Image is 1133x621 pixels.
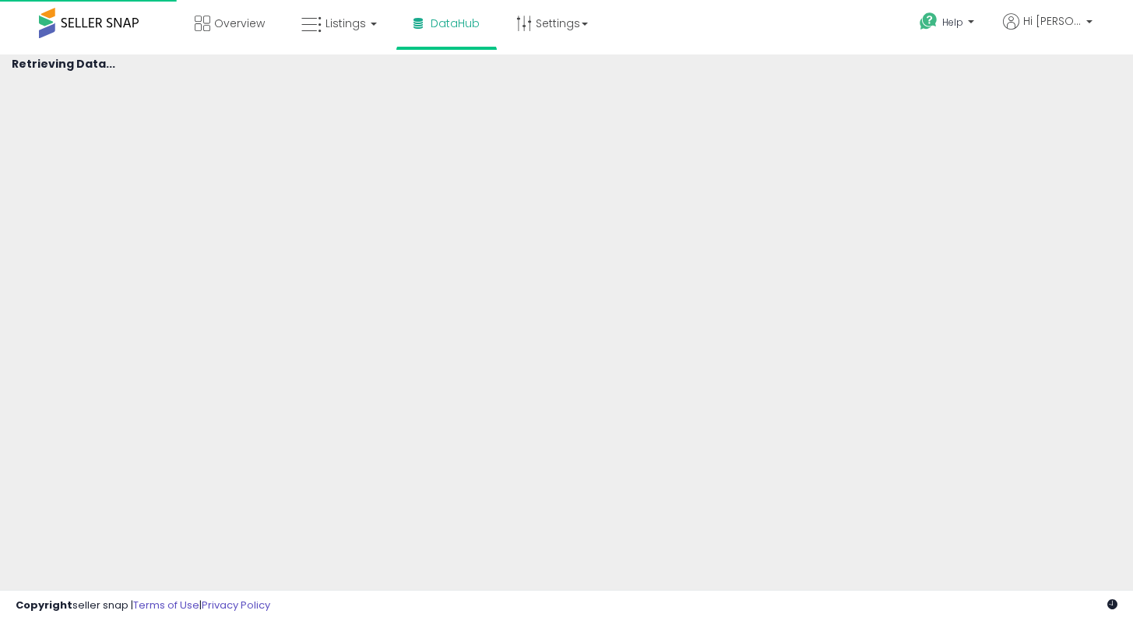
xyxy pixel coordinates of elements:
i: Get Help [919,12,938,31]
strong: Copyright [16,598,72,612]
span: Overview [214,16,265,31]
div: seller snap | | [16,598,270,613]
span: Hi [PERSON_NAME] [1023,13,1082,29]
span: DataHub [431,16,480,31]
span: Listings [325,16,366,31]
span: Help [942,16,963,29]
a: Terms of Use [133,598,199,612]
h4: Retrieving Data... [12,58,1121,70]
a: Privacy Policy [202,598,270,612]
a: Hi [PERSON_NAME] [1003,13,1093,48]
